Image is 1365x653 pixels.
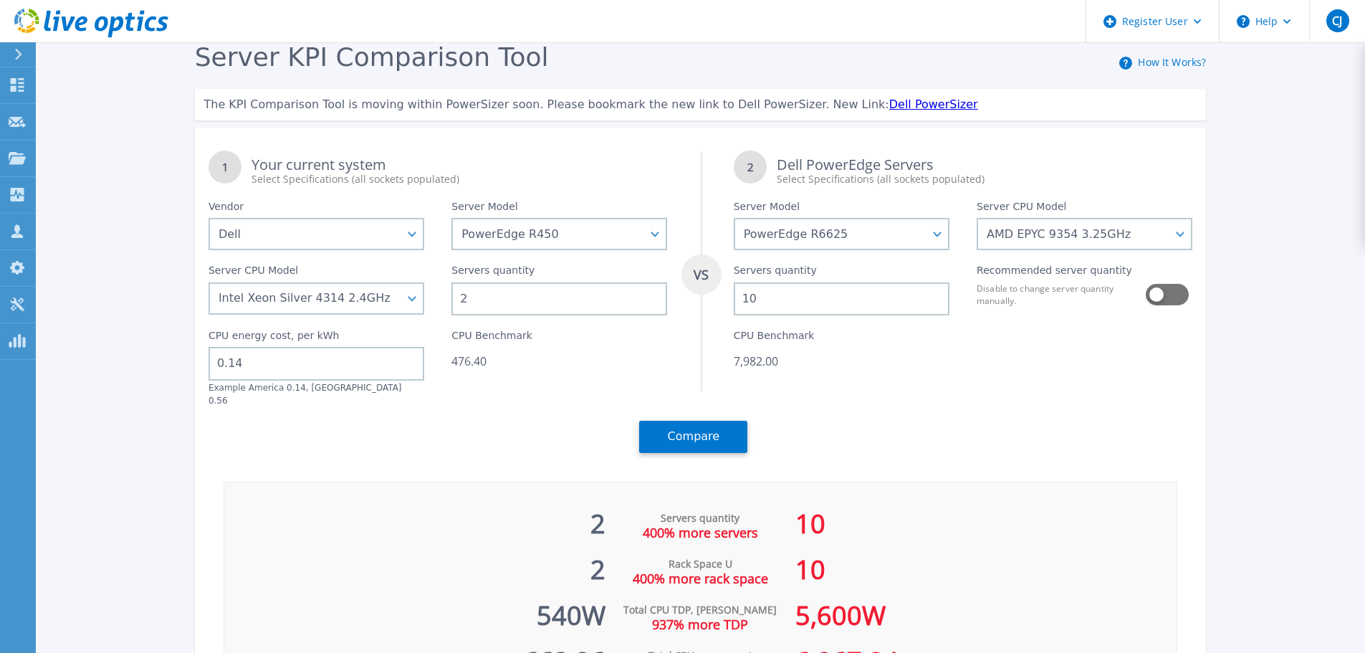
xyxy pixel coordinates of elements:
[605,511,796,525] div: Servers quantity
[777,172,1192,186] div: Select Specifications (all sockets populated)
[222,160,229,174] tspan: 1
[734,354,949,368] div: 7,982.00
[795,540,1177,586] div: 10
[1138,55,1206,69] a: How It Works?
[977,264,1132,282] label: Recommended server quantity
[209,383,402,406] label: Example America 0.14, [GEOGRAPHIC_DATA] 0.56
[252,172,667,186] div: Select Specifications (all sockets populated)
[747,160,753,174] tspan: 2
[795,494,1177,540] div: 10
[605,603,796,617] div: Total CPU TDP, [PERSON_NAME]
[693,266,709,283] tspan: VS
[224,540,605,586] div: 2
[451,264,535,282] label: Servers quantity
[1332,15,1342,27] span: CJ
[605,557,796,571] div: Rack Space U
[209,347,424,380] input: 0.00
[734,264,817,282] label: Servers quantity
[451,354,667,368] div: 476.40
[203,97,889,111] span: The KPI Comparison Tool is moving within PowerSizer soon. Please bookmark the new link to Dell Po...
[224,494,605,540] div: 2
[777,158,1192,186] div: Dell PowerEdge Servers
[605,525,796,540] div: 400% more servers
[224,586,605,631] div: 540 W
[451,330,532,347] label: CPU Benchmark
[451,201,517,218] label: Server Model
[209,330,340,347] label: CPU energy cost, per kWh
[209,264,298,282] label: Server CPU Model
[605,571,796,586] div: 400% more rack space
[734,330,815,347] label: CPU Benchmark
[209,201,244,218] label: Vendor
[977,201,1066,218] label: Server CPU Model
[795,586,1177,631] div: 5,600 W
[605,617,796,631] div: 937% more TDP
[639,421,747,453] button: Compare
[889,97,978,111] a: Dell PowerSizer
[252,158,667,186] div: Your current system
[195,42,549,72] span: Server KPI Comparison Tool
[977,282,1137,307] label: Disable to change server quantity manually.
[734,201,800,218] label: Server Model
